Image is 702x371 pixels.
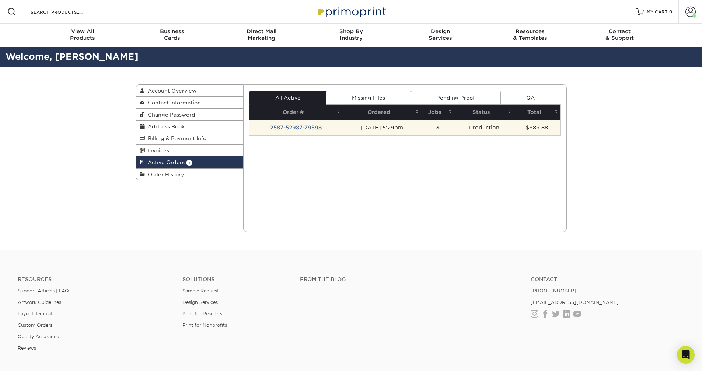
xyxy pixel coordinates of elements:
[136,156,244,168] a: Active Orders 1
[217,28,306,35] span: Direct Mail
[182,311,222,316] a: Print for Resellers
[182,288,219,294] a: Sample Request
[136,169,244,180] a: Order History
[18,345,36,351] a: Reviews
[343,105,421,120] th: Ordered
[145,100,201,105] span: Contact Information
[145,88,196,94] span: Account Overview
[249,91,326,105] a: All Active
[18,288,69,294] a: Support Articles | FAQ
[18,322,52,328] a: Custom Orders
[136,132,244,144] a: Billing & Payment Info
[18,299,61,305] a: Artwork Guidelines
[531,276,684,282] a: Contact
[485,28,575,35] span: Resources
[343,120,421,135] td: [DATE] 5:29pm
[454,105,514,120] th: Status
[18,276,171,282] h4: Resources
[136,109,244,121] a: Change Password
[18,334,59,339] a: Quality Assurance
[30,7,102,16] input: SEARCH PRODUCTS.....
[182,276,289,282] h4: Solutions
[182,299,218,305] a: Design Services
[314,4,388,20] img: Primoprint
[500,91,560,105] a: QA
[514,120,560,135] td: $689.88
[18,311,57,316] a: Layout Templates
[396,24,485,47] a: DesignServices
[411,91,500,105] a: Pending Proof
[454,120,514,135] td: Production
[186,160,192,166] span: 1
[326,91,411,105] a: Missing Files
[647,9,668,15] span: MY CART
[145,135,206,141] span: Billing & Payment Info
[182,322,227,328] a: Print for Nonprofits
[396,28,485,35] span: Design
[136,121,244,132] a: Address Book
[669,9,673,14] span: 0
[485,24,575,47] a: Resources& Templates
[217,28,306,41] div: Marketing
[136,97,244,108] a: Contact Information
[38,28,128,41] div: Products
[145,171,184,177] span: Order History
[38,24,128,47] a: View AllProducts
[145,112,195,118] span: Change Password
[531,288,576,294] a: [PHONE_NUMBER]
[2,349,63,368] iframe: Google Customer Reviews
[575,28,664,41] div: & Support
[575,28,664,35] span: Contact
[514,105,560,120] th: Total
[485,28,575,41] div: & Templates
[38,28,128,35] span: View All
[306,24,396,47] a: Shop ByIndustry
[396,28,485,41] div: Services
[217,24,306,47] a: Direct MailMarketing
[306,28,396,35] span: Shop By
[127,28,217,41] div: Cards
[677,346,695,364] div: Open Intercom Messenger
[136,85,244,97] a: Account Overview
[306,28,396,41] div: Industry
[531,299,619,305] a: [EMAIL_ADDRESS][DOMAIN_NAME]
[145,124,185,129] span: Address Book
[300,276,511,282] h4: From the Blog
[421,120,454,135] td: 3
[249,105,343,120] th: Order #
[145,148,169,153] span: Invoices
[421,105,454,120] th: Jobs
[127,24,217,47] a: BusinessCards
[249,120,343,135] td: 2587-52987-79598
[136,145,244,156] a: Invoices
[127,28,217,35] span: Business
[575,24,664,47] a: Contact& Support
[145,159,185,165] span: Active Orders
